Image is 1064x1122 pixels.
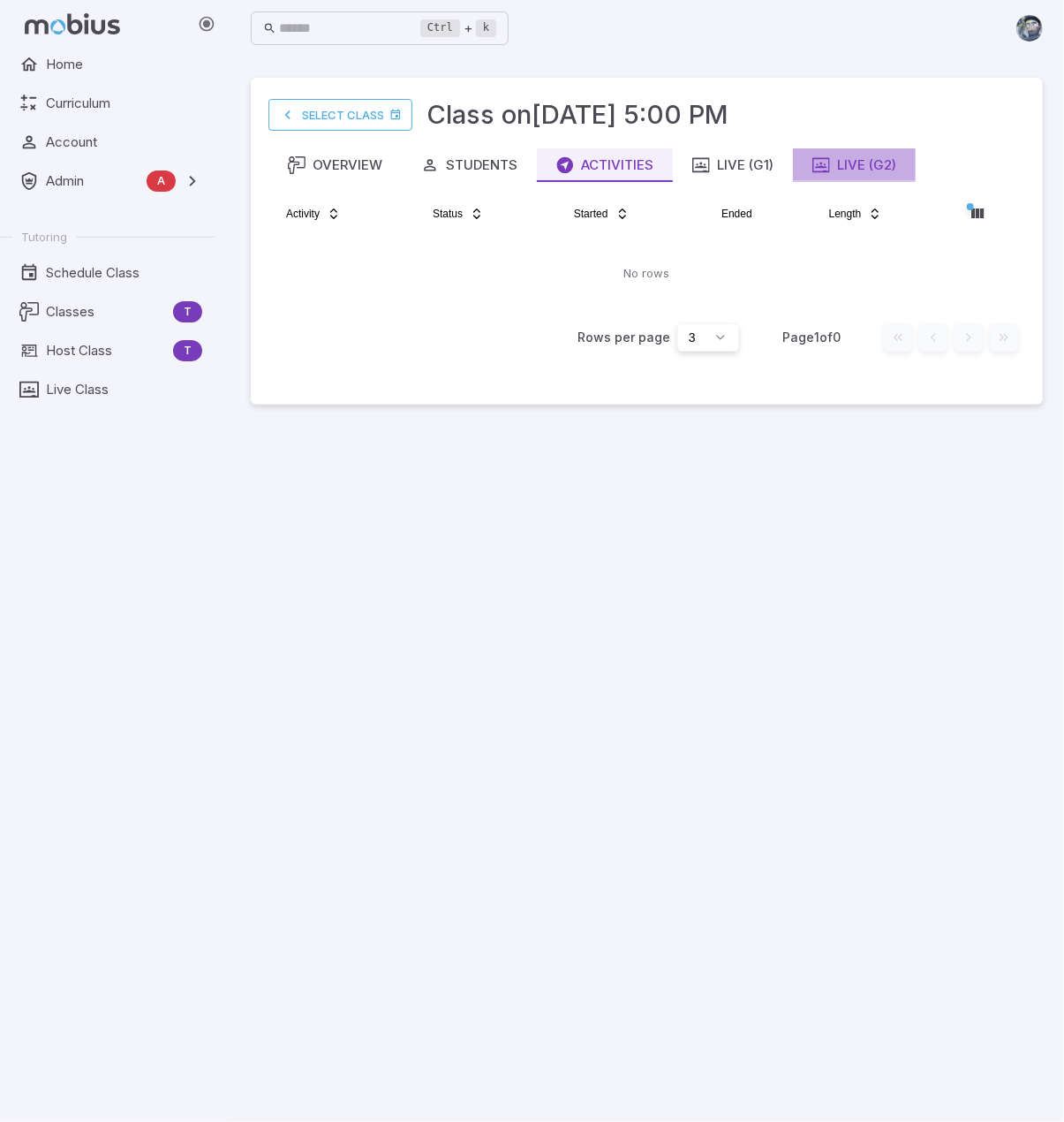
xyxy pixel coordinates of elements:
[46,302,166,322] span: Classes
[288,155,382,175] div: Overview
[421,155,517,175] div: Students
[426,95,728,134] h3: Class on [DATE] 5:00 PM
[268,99,412,131] a: Select Class
[1016,15,1043,42] img: andrew.jpg
[420,18,496,39] div: +
[46,263,202,283] span: Schedule Class
[286,207,320,221] span: Activity
[420,19,460,37] kbd: Ctrl
[275,200,351,228] button: Activity
[46,341,166,360] span: Host Class
[819,200,894,228] button: Length
[574,207,608,221] span: Started
[692,155,773,175] div: Live (G1)
[711,200,763,228] button: Ended
[46,380,202,399] span: Live Class
[829,207,862,221] span: Length
[433,207,463,221] span: Status
[46,133,202,152] span: Account
[767,329,856,346] div: Page 1 of 0
[963,200,992,228] button: Column visibility
[556,155,653,175] div: Activities
[46,171,140,191] span: Admin
[422,200,494,228] button: Status
[563,200,640,228] button: Started
[812,155,896,175] div: Live (G2)
[173,303,202,321] span: T
[46,94,202,113] span: Curriculum
[476,19,496,37] kbd: k
[21,229,67,245] span: Tutoring
[577,329,670,346] p: Rows per page
[721,207,752,221] span: Ended
[173,342,202,360] span: T
[46,55,202,74] span: Home
[275,265,1018,283] p: No rows
[147,172,176,190] span: A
